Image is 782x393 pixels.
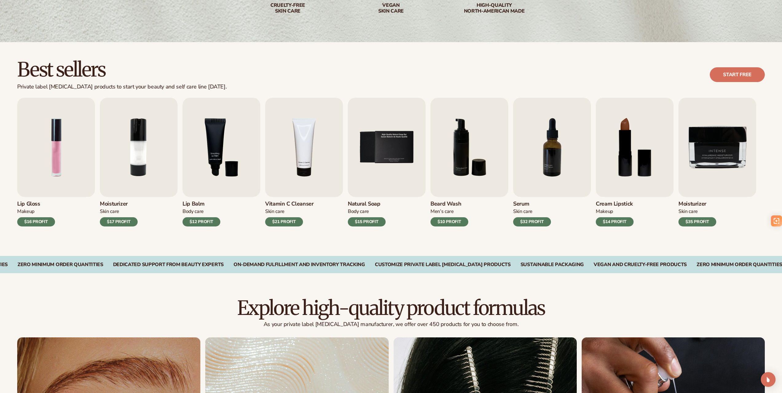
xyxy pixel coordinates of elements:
[100,98,178,226] a: 2 / 9
[513,98,591,226] a: 7 / 9
[17,98,95,226] a: 1 / 9
[430,98,508,226] a: 6 / 9
[183,98,260,226] a: 3 / 9
[352,2,430,14] div: Vegan skin care
[183,201,220,207] h3: Lip Balm
[455,2,534,14] div: High-quality North-american made
[17,321,765,328] p: As your private label [MEDICAL_DATA] manufacturer, we offer over 450 products for you to choose f...
[596,98,674,226] a: 8 / 9
[17,208,55,215] div: Makeup
[17,59,226,80] h2: Best sellers
[183,208,220,215] div: Body Care
[430,201,468,207] h3: Beard Wash
[513,208,551,215] div: Skin Care
[596,217,634,226] div: $14 PROFIT
[183,217,220,226] div: $12 PROFIT
[265,217,303,226] div: $21 PROFIT
[348,208,386,215] div: Body Care
[678,98,756,226] a: 9 / 9
[596,201,634,207] h3: Cream Lipstick
[234,262,365,268] div: On-Demand Fulfillment and Inventory Tracking
[375,262,511,268] div: CUSTOMIZE PRIVATE LABEL [MEDICAL_DATA] PRODUCTS
[100,201,138,207] h3: Moisturizer
[710,67,765,82] a: Start free
[265,201,314,207] h3: Vitamin C Cleanser
[18,262,103,268] div: Zero Minimum Order QuantitieS
[17,298,765,318] h2: Explore high-quality product formulas
[430,217,468,226] div: $10 PROFIT
[17,201,55,207] h3: Lip Gloss
[513,201,551,207] h3: Serum
[521,262,584,268] div: SUSTAINABLE PACKAGING
[17,84,226,90] div: Private label [MEDICAL_DATA] products to start your beauty and self care line [DATE].
[17,217,55,226] div: $16 PROFIT
[348,217,386,226] div: $15 PROFIT
[596,208,634,215] div: Makeup
[513,217,551,226] div: $32 PROFIT
[761,372,776,387] div: Open Intercom Messenger
[265,98,343,226] a: 4 / 9
[678,201,716,207] h3: Moisturizer
[113,262,224,268] div: Dedicated Support From Beauty Experts
[348,201,386,207] h3: Natural Soap
[678,208,716,215] div: Skin Care
[348,98,426,226] a: 5 / 9
[100,217,138,226] div: $17 PROFIT
[249,2,327,14] div: Cruelty-free skin care
[430,208,468,215] div: Men’s Care
[678,217,716,226] div: $35 PROFIT
[100,208,138,215] div: Skin Care
[265,208,314,215] div: Skin Care
[594,262,687,268] div: VEGAN AND CRUELTY-FREE PRODUCTS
